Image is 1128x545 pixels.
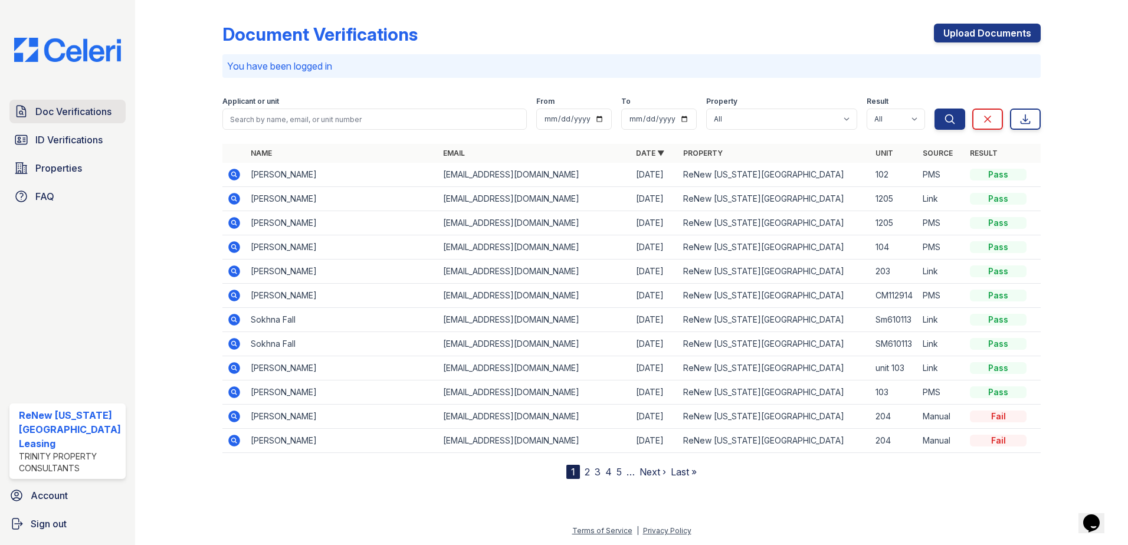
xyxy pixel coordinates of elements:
a: Last » [671,466,697,478]
a: FAQ [9,185,126,208]
td: ReNew [US_STATE][GEOGRAPHIC_DATA] [678,429,871,453]
td: PMS [918,211,965,235]
td: ReNew [US_STATE][GEOGRAPHIC_DATA] [678,380,871,405]
td: [DATE] [631,332,678,356]
td: [EMAIL_ADDRESS][DOMAIN_NAME] [438,429,631,453]
p: You have been logged in [227,59,1037,73]
td: [EMAIL_ADDRESS][DOMAIN_NAME] [438,332,631,356]
a: Name [251,149,272,157]
a: Sign out [5,512,130,536]
td: ReNew [US_STATE][GEOGRAPHIC_DATA] [678,332,871,356]
a: Unit [875,149,893,157]
label: Property [706,97,737,106]
div: Pass [970,265,1027,277]
td: [DATE] [631,356,678,380]
div: Fail [970,411,1027,422]
td: [DATE] [631,187,678,211]
td: PMS [918,163,965,187]
td: 204 [871,405,918,429]
div: Document Verifications [222,24,418,45]
td: Sokhna Fall [246,308,439,332]
span: Doc Verifications [35,104,112,119]
a: 4 [605,466,612,478]
div: Fail [970,435,1027,446]
div: Pass [970,169,1027,180]
td: [PERSON_NAME] [246,260,439,284]
td: 103 [871,380,918,405]
td: [PERSON_NAME] [246,187,439,211]
a: Email [443,149,465,157]
td: [EMAIL_ADDRESS][DOMAIN_NAME] [438,211,631,235]
div: Pass [970,241,1027,253]
td: [EMAIL_ADDRESS][DOMAIN_NAME] [438,163,631,187]
td: Sm610113 [871,308,918,332]
a: 3 [595,466,601,478]
div: Pass [970,290,1027,301]
td: Link [918,356,965,380]
a: Terms of Service [572,526,632,535]
input: Search by name, email, or unit number [222,109,527,130]
a: 5 [617,466,622,478]
td: [EMAIL_ADDRESS][DOMAIN_NAME] [438,308,631,332]
label: To [621,97,631,106]
a: ID Verifications [9,128,126,152]
td: [PERSON_NAME] [246,235,439,260]
td: [EMAIL_ADDRESS][DOMAIN_NAME] [438,235,631,260]
td: [EMAIL_ADDRESS][DOMAIN_NAME] [438,380,631,405]
span: … [627,465,635,479]
a: Account [5,484,130,507]
div: Pass [970,338,1027,350]
td: PMS [918,380,965,405]
td: [EMAIL_ADDRESS][DOMAIN_NAME] [438,260,631,284]
td: Manual [918,405,965,429]
td: Link [918,332,965,356]
span: Account [31,488,68,503]
td: 102 [871,163,918,187]
a: Date ▼ [636,149,664,157]
td: ReNew [US_STATE][GEOGRAPHIC_DATA] [678,260,871,284]
div: Trinity Property Consultants [19,451,121,474]
td: [DATE] [631,235,678,260]
td: [DATE] [631,380,678,405]
a: Upload Documents [934,24,1041,42]
label: From [536,97,555,106]
td: [PERSON_NAME] [246,211,439,235]
div: Pass [970,386,1027,398]
a: Next › [640,466,666,478]
td: Link [918,187,965,211]
div: Pass [970,314,1027,326]
td: [EMAIL_ADDRESS][DOMAIN_NAME] [438,284,631,308]
td: ReNew [US_STATE][GEOGRAPHIC_DATA] [678,356,871,380]
td: Link [918,308,965,332]
td: unit 103 [871,356,918,380]
td: [PERSON_NAME] [246,356,439,380]
a: Doc Verifications [9,100,126,123]
td: ReNew [US_STATE][GEOGRAPHIC_DATA] [678,284,871,308]
td: 203 [871,260,918,284]
td: ReNew [US_STATE][GEOGRAPHIC_DATA] [678,211,871,235]
div: 1 [566,465,580,479]
a: Properties [9,156,126,180]
div: Pass [970,193,1027,205]
span: ID Verifications [35,133,103,147]
td: PMS [918,235,965,260]
td: [DATE] [631,429,678,453]
a: Source [923,149,953,157]
td: [DATE] [631,260,678,284]
td: 104 [871,235,918,260]
div: Pass [970,217,1027,229]
a: Property [683,149,723,157]
td: SM610113 [871,332,918,356]
td: 1205 [871,187,918,211]
label: Result [867,97,888,106]
td: ReNew [US_STATE][GEOGRAPHIC_DATA] [678,187,871,211]
td: [DATE] [631,284,678,308]
td: [DATE] [631,211,678,235]
div: | [637,526,639,535]
td: [PERSON_NAME] [246,405,439,429]
td: [PERSON_NAME] [246,163,439,187]
a: Result [970,149,998,157]
td: [EMAIL_ADDRESS][DOMAIN_NAME] [438,405,631,429]
td: CM112914 [871,284,918,308]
